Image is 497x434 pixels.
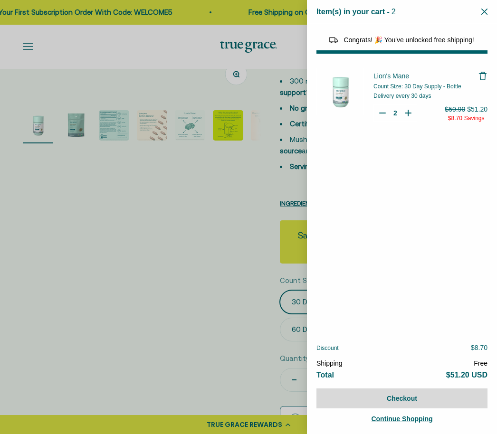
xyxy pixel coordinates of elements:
a: Lion's Mane [373,71,478,81]
span: $51.20 [467,105,487,113]
span: Count Size: 30 Day Supply - Bottle [373,83,461,90]
input: Quantity for Lion's Mane [391,108,400,118]
button: Close [481,7,487,16]
img: Lion&#39;s Mane - 30 Day Supply - Bottle [316,68,364,115]
button: Checkout [316,388,487,408]
span: Congrats! 🎉 You've unlocked free shipping! [344,36,474,44]
span: Shipping [316,359,343,367]
span: Free [474,359,487,367]
span: $8.70 [471,344,487,351]
span: Continue Shopping [371,415,432,423]
div: Delivery every 30 days [373,92,478,100]
span: Lion's Mane [373,72,409,80]
span: Total [316,371,334,379]
img: Reward bar icon image [328,34,339,46]
span: $51.20 USD [446,371,487,379]
a: Continue Shopping [316,413,487,425]
button: Remove Lion's Mane [478,71,487,81]
span: $8.70 [448,115,462,122]
span: 2 [392,8,396,16]
span: Discount [316,345,339,351]
span: $59.90 [445,105,465,113]
span: Savings [464,115,485,122]
span: Item(s) in your cart - [316,8,390,16]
